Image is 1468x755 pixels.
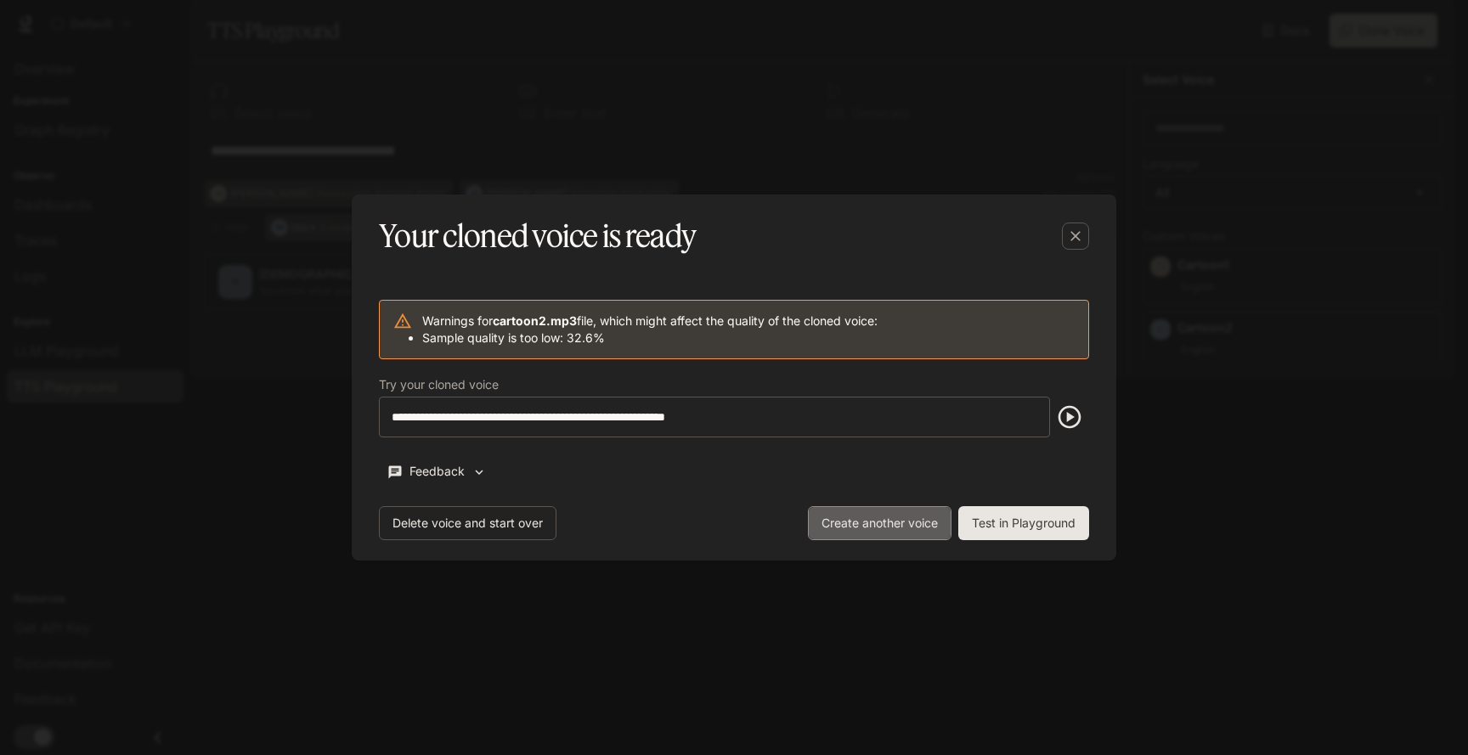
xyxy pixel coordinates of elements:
[379,458,494,486] button: Feedback
[422,306,878,353] div: Warnings for file, which might affect the quality of the cloned voice:
[379,215,696,257] h5: Your cloned voice is ready
[422,330,878,347] li: Sample quality is too low: 32.6%
[808,506,951,540] button: Create another voice
[958,506,1089,540] button: Test in Playground
[493,313,577,328] b: cartoon2.mp3
[379,506,556,540] button: Delete voice and start over
[379,379,499,391] p: Try your cloned voice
